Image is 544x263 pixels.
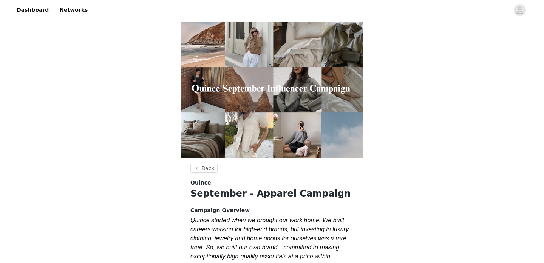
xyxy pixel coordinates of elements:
h1: September - Apparel Campaign [190,187,354,200]
button: Back [190,164,218,173]
h4: Campaign Overview [190,206,354,214]
div: avatar [516,4,523,16]
img: campaign image [181,22,363,158]
a: Dashboard [12,2,53,18]
a: Networks [55,2,92,18]
span: Quince [190,179,211,187]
